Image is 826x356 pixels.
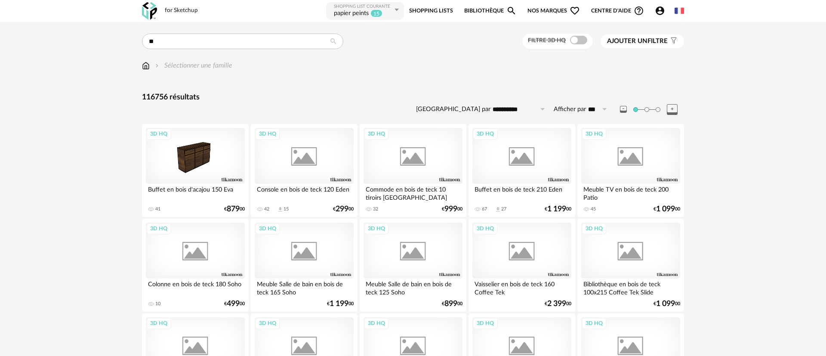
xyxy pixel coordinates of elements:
span: Help Circle Outline icon [634,6,644,16]
div: for Sketchup [165,7,198,15]
img: fr [675,6,684,15]
span: Magnify icon [506,6,517,16]
div: papier peints [334,9,369,18]
span: Account Circle icon [655,6,669,16]
img: OXP [142,2,157,20]
span: Heart Outline icon [570,6,580,16]
div: Shopping List courante [334,4,392,9]
img: svg+xml;base64,PHN2ZyB3aWR0aD0iMTYiIGhlaWdodD0iMTYiIHZpZXdCb3g9IjAgMCAxNiAxNiIgZmlsbD0ibm9uZSIgeG... [154,61,160,71]
span: Account Circle icon [655,6,665,16]
div: Sélectionner une famille [154,61,232,71]
span: Centre d'aideHelp Circle Outline icon [591,6,644,16]
span: filtre [607,37,668,46]
img: svg+xml;base64,PHN2ZyB3aWR0aD0iMTYiIGhlaWdodD0iMTciIHZpZXdCb3g9IjAgMCAxNiAxNyIgZmlsbD0ibm9uZSIgeG... [142,61,150,71]
sup: 15 [370,9,382,17]
span: Filter icon [668,37,678,46]
span: Filtre 3D HQ [528,37,566,43]
button: Ajouter unfiltre Filter icon [601,34,684,48]
a: Shopping Lists [409,1,453,21]
a: BibliothèqueMagnify icon [464,1,517,21]
span: Nos marques [527,1,580,21]
span: Ajouter un [607,38,647,44]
